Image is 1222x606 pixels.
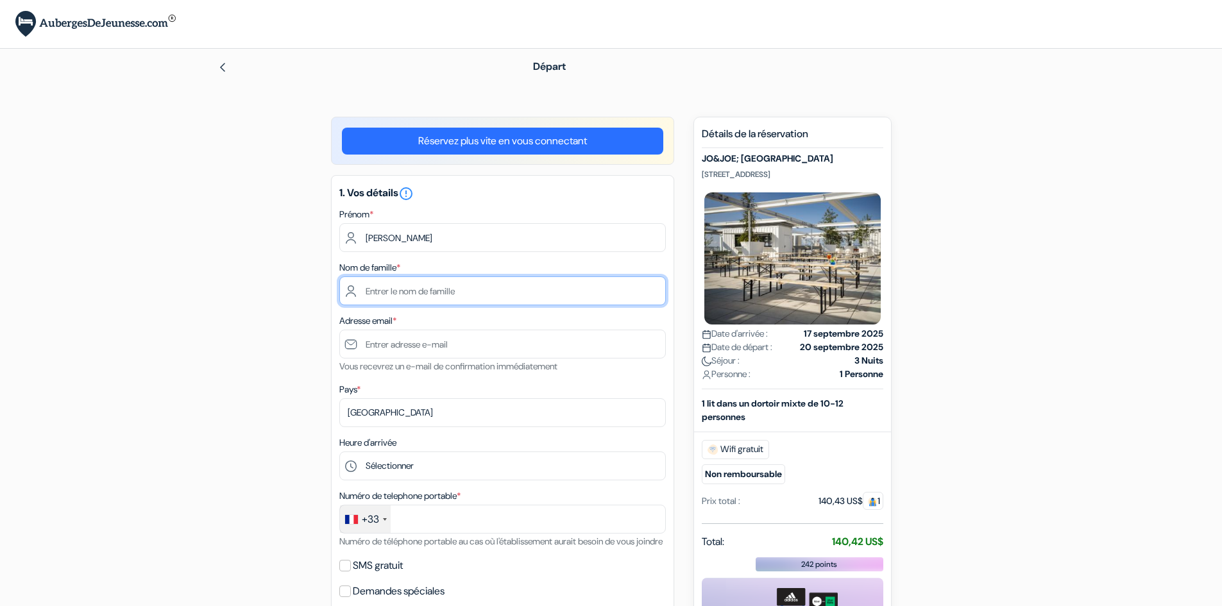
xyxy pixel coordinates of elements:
span: Date de départ : [702,341,772,354]
label: Nom de famille [339,261,400,274]
label: Numéro de telephone portable [339,489,461,503]
input: Entrer adresse e-mail [339,330,666,358]
input: Entrez votre prénom [339,223,666,252]
h5: JO&JOE; [GEOGRAPHIC_DATA] [702,153,883,164]
img: moon.svg [702,357,711,366]
i: error_outline [398,186,414,201]
label: Adresse email [339,314,396,328]
img: left_arrow.svg [217,62,228,72]
h5: Détails de la réservation [702,128,883,148]
span: Départ [533,60,566,73]
span: Séjour : [702,354,740,367]
label: SMS gratuit [353,557,403,575]
small: Non remboursable [702,464,785,484]
span: 1 [863,492,883,510]
b: 1 lit dans un dortoir mixte de 10-12 personnes [702,398,844,423]
img: AubergesDeJeunesse.com [15,11,176,37]
small: Vous recevrez un e-mail de confirmation immédiatement [339,360,557,372]
strong: 140,42 US$ [832,535,883,548]
span: Personne : [702,367,751,381]
strong: 20 septembre 2025 [800,341,883,354]
span: Wifi gratuit [702,440,769,459]
div: 140,43 US$ [819,494,883,508]
label: Pays [339,383,361,396]
span: 242 points [801,559,837,570]
strong: 3 Nuits [854,354,883,367]
img: guest.svg [868,497,878,507]
strong: 17 septembre 2025 [804,327,883,341]
img: user_icon.svg [702,370,711,380]
label: Demandes spéciales [353,582,445,600]
div: Prix total : [702,494,740,508]
label: Heure d'arrivée [339,436,396,450]
div: +33 [362,512,379,527]
input: Entrer le nom de famille [339,276,666,305]
strong: 1 Personne [840,367,883,381]
h5: 1. Vos détails [339,186,666,201]
img: calendar.svg [702,343,711,353]
small: Numéro de téléphone portable au cas où l'établissement aurait besoin de vous joindre [339,535,663,547]
div: France: +33 [340,505,391,533]
span: Total: [702,534,724,550]
span: Date d'arrivée : [702,327,768,341]
img: free_wifi.svg [708,444,718,455]
p: [STREET_ADDRESS] [702,169,883,180]
a: error_outline [398,186,414,199]
label: Prénom [339,208,373,221]
img: calendar.svg [702,330,711,339]
a: Réservez plus vite en vous connectant [342,128,663,155]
